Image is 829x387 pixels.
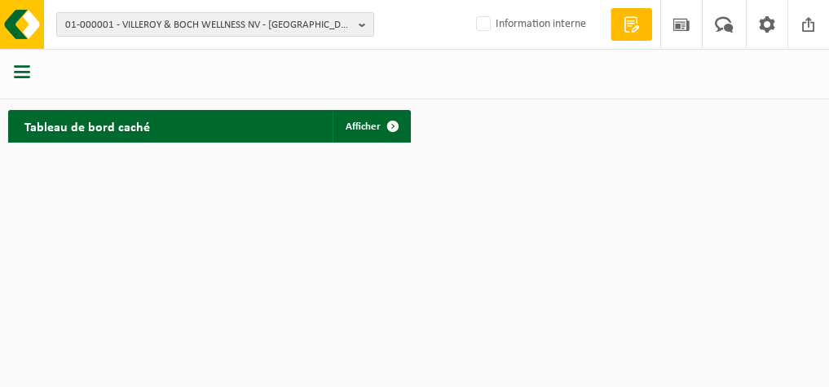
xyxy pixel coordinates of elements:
span: 01-000001 - VILLEROY & BOCH WELLNESS NV - [GEOGRAPHIC_DATA] [65,13,352,37]
h2: Tableau de bord caché [8,110,166,142]
a: Afficher [333,110,409,143]
button: 01-000001 - VILLEROY & BOCH WELLNESS NV - [GEOGRAPHIC_DATA] [56,12,374,37]
span: Afficher [346,121,381,132]
label: Information interne [473,12,586,37]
